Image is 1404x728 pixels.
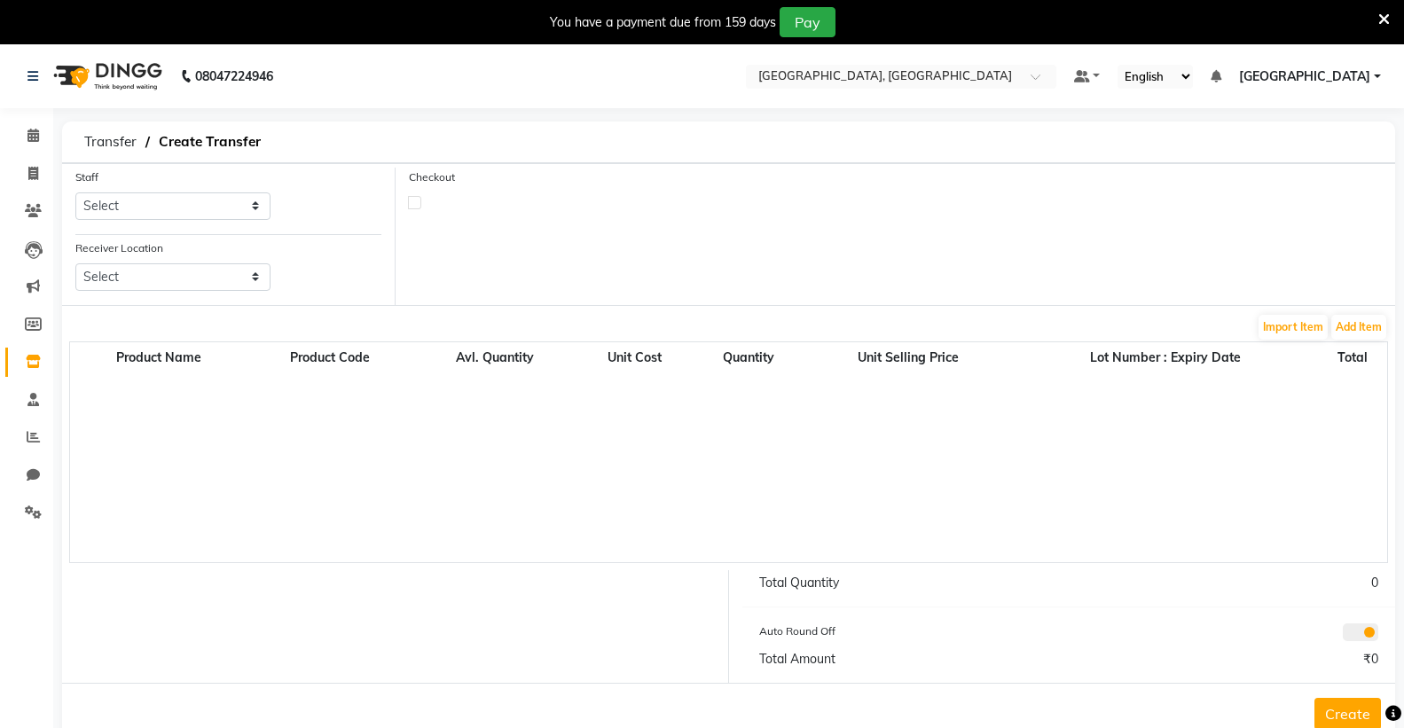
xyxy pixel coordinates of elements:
label: Auto Round Off [759,623,835,639]
th: Product Name [70,346,247,370]
th: Total [1318,346,1387,370]
label: Checkout [409,169,455,185]
div: You have a payment due from 159 days [550,13,776,32]
th: Quantity [693,346,804,370]
div: ₹0 [1069,650,1392,669]
div: Total Quantity [746,574,1069,592]
button: Pay [780,7,835,37]
th: Product Code [247,346,414,370]
span: [GEOGRAPHIC_DATA] [1239,67,1370,86]
b: 08047224946 [195,51,273,101]
button: Import Item [1259,315,1328,340]
div: 0 [1069,574,1392,592]
button: Add Item [1331,315,1386,340]
th: Avl. Quantity [413,346,577,370]
label: Receiver Location [75,240,163,256]
label: Staff [75,169,98,185]
th: Lot Number : Expiry Date [1012,346,1317,370]
span: Create Transfer [150,126,270,158]
th: Unit Selling Price [804,346,1013,370]
img: logo [45,51,167,101]
div: Total Amount [746,650,1069,669]
th: Unit Cost [577,346,693,370]
span: Transfer [75,126,145,158]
